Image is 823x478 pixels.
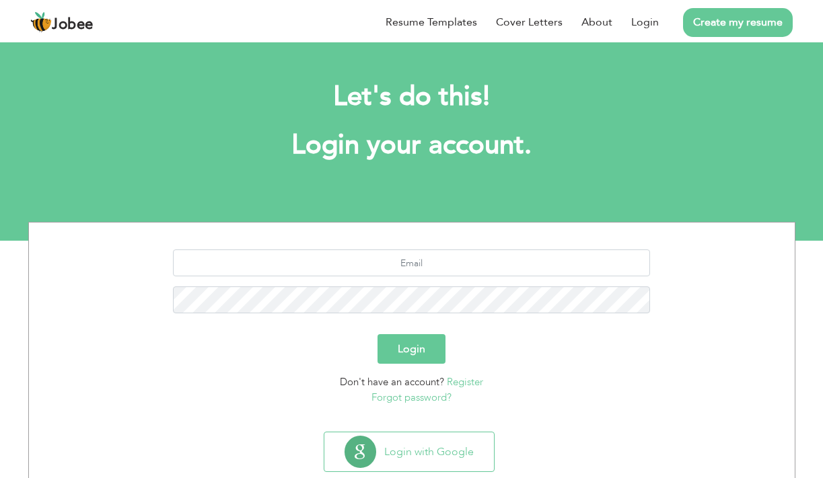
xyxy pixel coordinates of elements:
a: Resume Templates [386,14,477,30]
button: Login [378,334,445,364]
a: Forgot password? [371,391,452,404]
span: Jobee [52,17,94,32]
h1: Login your account. [48,128,775,163]
a: Create my resume [683,8,793,37]
img: jobee.io [30,11,52,33]
input: Email [173,249,650,276]
button: Login with Google [324,432,494,471]
h2: Let's do this! [48,79,775,114]
a: Login [631,14,659,30]
a: About [581,14,612,30]
span: Don't have an account? [340,375,444,389]
a: Cover Letters [496,14,563,30]
a: Jobee [30,11,94,33]
a: Register [447,375,483,389]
